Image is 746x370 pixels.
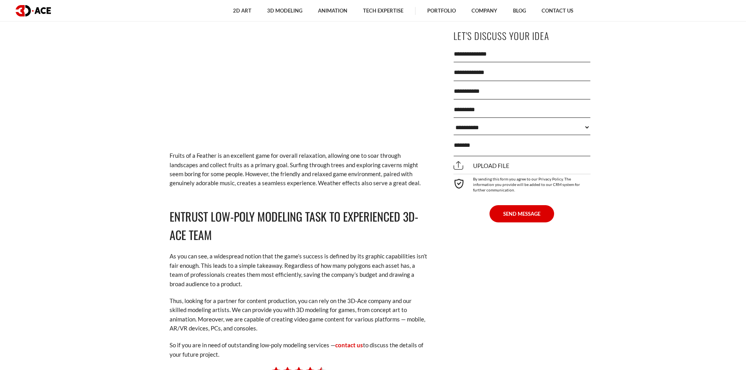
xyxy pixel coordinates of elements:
span: Upload file [453,162,509,169]
img: logo dark [16,5,51,16]
div: By sending this form you agree to our Privacy Policy. The information you provide will be added t... [453,174,591,193]
p: Thus, looking for a partner for content production, you can rely on the 3D-Ace company and our sk... [170,296,428,333]
h2: Entrust Low-Poly Modeling Task To Experienced 3D-Ace Team [170,208,428,244]
button: SEND MESSAGE [490,205,554,222]
p: As you can see, a widespread notion that the game’s success is defined by its graphic capabilitie... [170,252,428,289]
a: contact us [335,341,363,348]
p: So if you are in need of outstanding low-poly modeling services — to discuss the details of your ... [170,341,428,359]
p: Let's Discuss Your Idea [453,27,591,45]
p: Fruits of a Feather is an excellent game for overall relaxation, allowing one to soar through lan... [170,151,428,188]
